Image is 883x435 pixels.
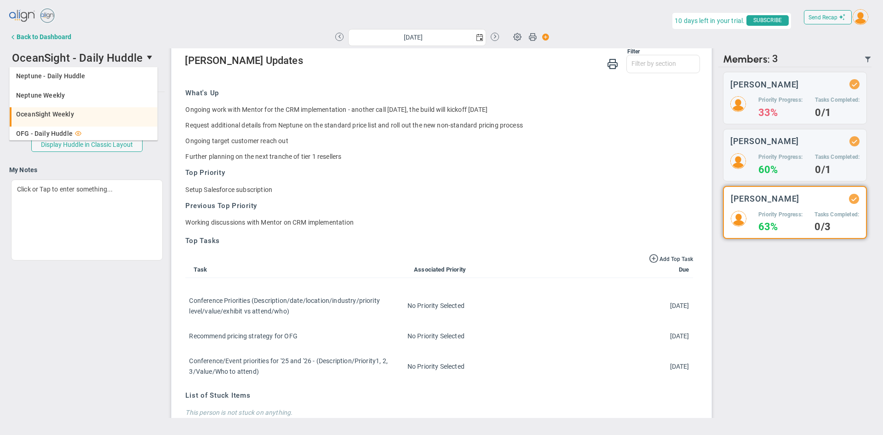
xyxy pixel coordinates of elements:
[407,363,464,370] span: No Priority Selected
[772,53,778,65] span: 3
[189,357,388,375] span: Conference/Event priorities for '25 and '26 - (Description/Priority1, 2, 3/Value/Who to attend)
[670,332,689,340] span: Fri Jul 18 2025 00:00:00 GMT-0400 (Eastern Daylight Time)
[528,32,537,45] span: Print Huddle
[185,55,700,68] h2: [PERSON_NAME] Updates
[851,196,857,202] div: Updated Status
[758,96,803,104] h5: Priority Progress:
[731,211,746,226] img: 206891.Person.photo
[9,166,165,174] h4: My Notes
[607,58,618,69] span: Print Huddle Member Updates
[185,48,640,55] div: Filter
[185,391,693,400] h3: List of Stuck Items
[675,15,745,27] span: 10 days left in your trial.
[31,137,143,152] button: Display Huddle in Classic Layout
[189,266,207,273] span: Task
[16,111,74,117] span: OceanSight Weekly
[185,88,693,98] h3: What's Up
[731,194,800,203] h3: [PERSON_NAME]
[851,81,858,87] div: Updated Status
[723,53,770,65] span: Members:
[815,153,860,161] h5: Tasks Completed:
[670,363,689,370] span: Fri Jul 18 2025 00:00:00 GMT-0400 (Eastern Daylight Time)
[758,166,803,174] h4: 60%
[473,29,486,46] span: select
[864,56,872,63] span: Filter Updated Members
[185,218,353,227] div: Working discussions with Mentor on CRM implementation
[670,302,689,309] span: Thu Jul 17 2025 00:00:00 GMT-0400 (Eastern Daylight Time)
[9,28,71,46] button: Back to Dashboard
[16,73,86,79] span: Neptune - Daily Huddle
[659,256,693,262] span: Add Top Task
[730,153,746,169] img: 204746.Person.photo
[538,31,550,43] span: Action Button
[758,109,803,117] h4: 33%
[185,105,693,114] p: Ongoing work with Mentor for the CRM implementation - another call [DATE], the build will kickoff...
[730,96,746,112] img: 204747.Person.photo
[407,332,464,340] span: No Priority Selected
[185,152,693,161] p: Further planning on the next tranche of tier 1 resellers
[808,14,837,21] span: Send Recap
[853,9,868,25] img: 204747.Person.photo
[185,121,693,130] p: Request additional details from Neptune on the standard price list and roll out the new non-stand...
[189,297,380,314] span: Conference Priorities (Description/date/location/industry/priority level/value/exhibit vs attend/...
[189,332,297,340] span: Recommend pricing strategy for OFG
[75,130,81,136] span: Viewer
[185,236,693,246] h3: Top Tasks
[407,302,464,309] span: No Priority Selected
[627,55,700,72] input: Filter by section
[16,92,65,99] span: Neptune Weekly
[405,266,466,273] span: Associated Priority
[185,186,272,193] span: Setup Salesforce subscription
[815,109,860,117] h4: 0/1
[730,80,799,89] h3: [PERSON_NAME]
[509,28,526,45] span: Huddle Settings
[185,168,693,178] h3: Top Priority
[649,253,693,263] button: Add Top Task
[16,130,73,137] span: OFG - Daily Huddle
[804,10,852,24] button: Send Recap
[815,96,860,104] h5: Tasks Completed:
[17,33,71,41] div: Back to Dashboard
[185,201,693,211] h3: Previous Top Priority
[185,408,693,417] h4: This person is not stuck on anything.
[851,138,858,145] div: Updated Status
[11,180,163,261] div: Click or Tap to enter something...
[758,211,803,219] h5: Priority Progress:
[9,7,36,25] img: align-logo.svg
[675,266,689,273] span: Due
[758,223,803,231] h4: 63%
[185,136,693,145] p: Ongoing target customer reach out
[746,15,789,26] span: SUBSCRIBE
[730,137,799,145] h3: [PERSON_NAME]
[815,166,860,174] h4: 0/1
[12,52,143,64] span: OceanSight - Daily Huddle
[814,211,859,219] h5: Tasks Completed:
[758,153,803,161] h5: Priority Progress:
[143,50,158,65] span: select
[814,223,859,231] h4: 0/3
